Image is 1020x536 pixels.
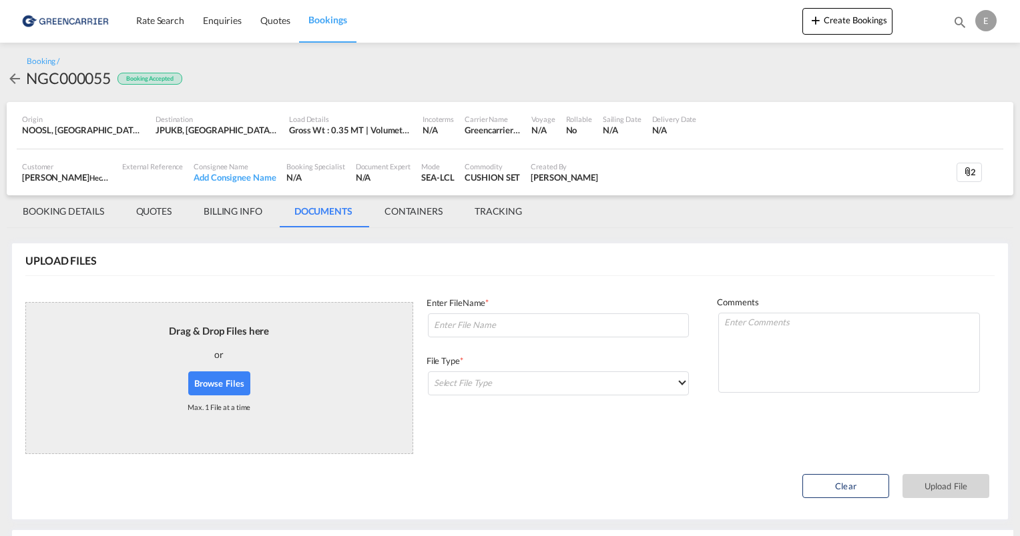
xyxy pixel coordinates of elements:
[356,161,411,171] div: Document Expert
[169,324,269,338] div: Drag & Drop Files here
[427,355,691,370] div: File Type
[428,313,690,337] input: Enter File Name
[802,8,892,35] button: icon-plus 400-fgCreate Bookings
[156,114,278,124] div: Destination
[89,172,180,183] span: Hecksher Linjeagenturer AS
[427,297,691,312] div: Enter FileName
[136,15,184,26] span: Rate Search
[278,195,368,227] md-tab-item: DOCUMENTS
[122,161,183,171] div: External Reference
[957,163,982,183] div: 2
[214,338,224,371] div: or
[802,474,889,498] button: Clear
[603,114,642,124] div: Sailing Date
[421,171,454,183] div: SEA-LCL
[975,10,997,31] div: E
[7,195,120,227] md-tab-item: BOOKING DETAILS
[7,195,538,227] md-pagination-wrapper: Use the left and right arrow keys to navigate between tabs
[963,167,973,177] md-icon: icon-attachment
[531,124,555,136] div: N/A
[652,114,697,124] div: Delivery Date
[428,371,690,395] md-select: Select File Type
[289,124,412,136] div: Gross Wt : 0.35 MT | Volumetric Wt : 3.36 CBM | Chargeable Wt : 3.36 W/M
[903,474,989,498] button: Upload File
[465,124,521,136] div: Greencarrier Consolidators
[289,114,412,124] div: Load Details
[286,171,344,183] div: N/A
[20,6,110,36] img: e39c37208afe11efa9cb1d7a6ea7d6f5.png
[7,67,26,89] div: icon-arrow-left
[423,114,454,124] div: Incoterms
[808,12,824,28] md-icon: icon-plus 400-fg
[652,124,697,136] div: N/A
[953,15,967,35] div: icon-magnify
[423,124,438,136] div: N/A
[22,114,145,124] div: Origin
[421,161,454,171] div: Mode
[22,171,111,183] div: [PERSON_NAME]
[531,161,598,171] div: Created By
[356,171,411,183] div: N/A
[603,124,642,136] div: N/A
[531,171,598,183] div: Eirik Rasmussen
[465,161,520,171] div: Commodity
[717,296,981,311] div: Comments
[459,195,538,227] md-tab-item: TRACKING
[953,15,967,29] md-icon: icon-magnify
[465,114,521,124] div: Carrier Name
[120,195,188,227] md-tab-item: QUOTES
[308,14,346,25] span: Bookings
[22,124,145,136] div: NOOSL, Oslo, Norway, Northern Europe, Europe
[566,124,592,136] div: No
[188,195,278,227] md-tab-item: BILLING INFO
[260,15,290,26] span: Quotes
[368,195,459,227] md-tab-item: CONTAINERS
[156,124,278,136] div: JPUKB, Kobe, Japan, Greater China & Far East Asia, Asia Pacific
[286,161,344,171] div: Booking Specialist
[194,171,276,183] div: Add Consignee Name
[194,161,276,171] div: Consignee Name
[188,395,250,419] div: Max. 1 File at a time
[566,114,592,124] div: Rollable
[531,114,555,124] div: Voyage
[26,67,111,89] div: NGC000055
[22,161,111,171] div: Customer
[188,371,251,395] button: Browse Files
[465,171,520,183] div: CUSHION SET
[7,71,23,87] md-icon: icon-arrow-left
[27,56,59,67] div: Booking /
[117,73,182,85] div: Booking Accepted
[25,253,97,268] div: UPLOAD FILES
[203,15,242,26] span: Enquiries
